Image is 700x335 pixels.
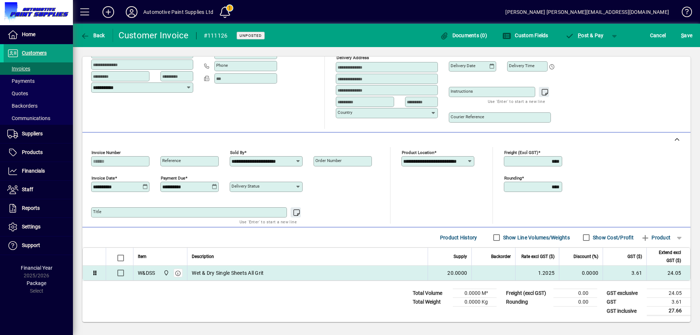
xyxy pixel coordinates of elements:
a: Quotes [4,87,73,100]
span: Description [192,253,214,261]
span: GST ($) [627,253,642,261]
span: Custom Fields [502,32,548,38]
td: 0.0000 [559,266,603,280]
td: Total Volume [409,289,453,298]
label: Show Cost/Profit [591,234,634,241]
mat-label: Sold by [230,150,244,155]
td: 0.00 [553,289,597,298]
span: Product [641,232,670,243]
div: Customer Invoice [118,30,189,41]
span: Automotive Paint Supplies Ltd [162,269,170,277]
span: Financial Year [21,265,52,271]
span: Reports [22,205,40,211]
div: W&DSS [138,269,155,277]
td: 0.00 [553,298,597,307]
div: Automotive Paint Supplies Ltd [143,6,213,18]
mat-hint: Use 'Enter' to start a new line [488,97,545,105]
span: Products [22,149,43,155]
span: Staff [22,186,33,192]
span: Invoices [7,66,30,72]
span: Cancel [650,30,666,41]
span: 20.0000 [447,269,467,277]
button: Cancel [648,29,668,42]
span: ave [681,30,692,41]
mat-label: Courier Reference [451,114,484,119]
a: Products [4,143,73,162]
div: [PERSON_NAME] [PERSON_NAME][EMAIL_ADDRESS][DOMAIN_NAME] [505,6,669,18]
a: Suppliers [4,125,73,143]
button: Custom Fields [501,29,550,42]
a: Payments [4,75,73,87]
button: Save [679,29,694,42]
button: Add [97,5,120,19]
td: 3.61 [647,298,691,307]
a: Knowledge Base [676,1,691,25]
span: Suppliers [22,131,43,136]
a: Backorders [4,100,73,112]
div: 1.2025 [520,269,555,277]
span: Quotes [7,91,28,96]
a: Financials [4,162,73,180]
span: Supply [454,253,467,261]
mat-label: Delivery status [232,184,260,189]
mat-hint: Use 'Enter' to start a new line [240,217,297,226]
span: S [681,32,684,38]
a: Home [4,26,73,44]
td: Rounding [502,298,553,307]
button: Back [79,29,107,42]
mat-label: Order number [315,158,342,163]
a: Support [4,236,73,255]
td: 27.66 [647,307,691,316]
mat-label: Payment due [161,176,185,181]
span: Backorders [7,103,38,109]
td: 24.05 [647,289,691,298]
td: GST [603,298,647,307]
button: Profile [120,5,143,19]
span: Rate excl GST ($) [521,253,555,261]
app-page-header-button: Back [73,29,113,42]
mat-label: Title [93,209,101,214]
span: ost & Pay [565,32,604,38]
td: 3.61 [603,266,646,280]
a: Communications [4,112,73,124]
span: Payments [7,78,35,84]
span: Customers [22,50,47,56]
td: 0.0000 Kg [453,298,497,307]
div: #111126 [204,30,228,42]
label: Show Line Volumes/Weights [502,234,570,241]
mat-label: Delivery time [509,63,534,68]
mat-label: Instructions [451,89,473,94]
td: GST exclusive [603,289,647,298]
a: Settings [4,218,73,236]
span: Wet & Dry Single Sheets All Grit [192,269,264,277]
span: Product History [440,232,477,243]
button: Post & Pay [562,29,607,42]
span: Item [138,253,147,261]
span: Support [22,242,40,248]
mat-label: Reference [162,158,181,163]
mat-label: Phone [216,63,228,68]
td: Freight (excl GST) [502,289,553,298]
span: Home [22,31,35,37]
td: GST inclusive [603,307,647,316]
mat-label: Product location [402,150,434,155]
span: Package [27,280,46,286]
td: 0.0000 M³ [453,289,497,298]
td: 24.05 [646,266,690,280]
button: Product History [437,231,480,244]
span: Backorder [491,253,511,261]
span: Discount (%) [573,253,598,261]
span: Settings [22,224,40,230]
mat-label: Invoice number [92,150,121,155]
span: P [578,32,581,38]
span: Documents (0) [440,32,487,38]
mat-label: Freight (excl GST) [504,150,538,155]
button: Documents (0) [438,29,489,42]
span: Communications [7,115,50,121]
a: Reports [4,199,73,217]
span: Unposted [240,33,262,38]
button: Product [637,231,674,244]
span: Financials [22,168,45,174]
td: Total Weight [409,298,453,307]
a: Invoices [4,62,73,75]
